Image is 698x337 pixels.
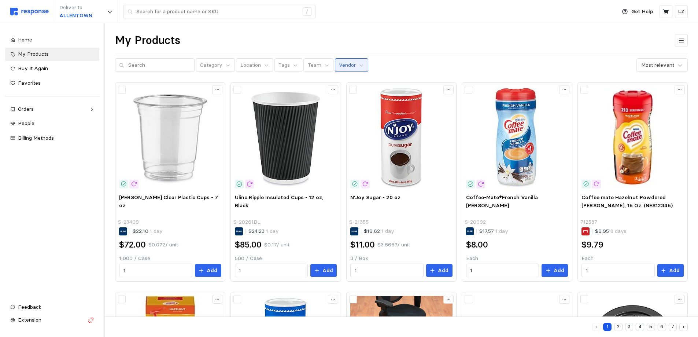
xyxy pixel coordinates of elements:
button: Category [196,58,235,72]
a: My Products [5,48,99,61]
p: Add [207,267,217,275]
button: Feedback [5,301,99,314]
a: Orders [5,103,99,116]
button: Add [542,264,568,277]
button: Vendor [335,58,368,72]
input: Qty [123,264,188,277]
p: $9.95 [595,227,627,235]
p: 500 / Case [235,254,337,263]
button: Extension [5,314,99,327]
button: Get Help [618,5,657,19]
p: $0.17 / unit [264,241,289,249]
span: My Products [18,51,49,57]
button: 2 [614,323,623,331]
p: S-23409 [118,218,139,226]
span: Coffee-Mate®French Vanilla [PERSON_NAME] [466,194,538,209]
button: Add [310,264,337,277]
button: 6 [658,323,666,331]
p: 1,000 / Case [119,254,221,263]
button: 4 [636,323,644,331]
img: svg%3e [10,8,49,15]
button: Add [426,264,453,277]
div: Orders [18,105,86,113]
p: LZ [678,8,684,16]
input: Search [128,59,191,72]
p: S-20092 [465,218,486,226]
a: Buy It Again [5,62,99,75]
img: A1048F19-9B02-47CE-86B1328FF016F105_sc7 [581,87,683,188]
p: Add [322,267,333,275]
h2: $72.00 [119,239,146,250]
h2: $9.79 [581,239,603,250]
p: S-20261BL [233,218,260,226]
button: 7 [669,323,677,331]
span: Favorites [18,80,41,86]
span: Coffee mate Hazelnut Powdered [PERSON_NAME], 15 Oz. (NES12345) [581,194,673,209]
p: Each [466,254,568,263]
span: [PERSON_NAME] Clear Plastic Cups - 7 oz [119,194,218,209]
p: Get Help [631,8,653,16]
p: Category [200,61,222,69]
span: Home [18,36,32,43]
div: Most relevant [641,61,674,69]
p: Add [554,267,564,275]
p: 712587 [580,218,597,226]
span: 1 day [148,228,163,234]
span: Buy It Again [18,65,48,72]
span: 1 day [265,228,279,234]
p: $0.072 / unit [148,241,178,249]
input: Search for a product name or SKU [136,5,299,18]
img: S-20261BL [235,87,337,188]
span: Extension [18,316,41,323]
span: N'Joy Sugar - 20 oz [350,194,400,201]
button: Team [303,58,333,72]
button: 1 [603,323,612,331]
h2: $11.00 [350,239,375,250]
p: Each [581,254,683,263]
p: Vendor [339,61,356,69]
img: S-23409 [119,87,221,188]
span: 1 day [494,228,508,234]
span: Uline Ripple Insulated Cups - 12 oz, Black [235,194,324,209]
p: $22.10 [133,227,163,235]
button: Add [657,264,684,277]
p: Deliver to [59,4,92,12]
button: Add [195,264,221,277]
img: S-20092 [466,87,568,188]
p: Team [308,61,321,69]
span: Billing Methods [18,135,54,141]
p: $17.57 [479,227,508,235]
input: Qty [470,264,535,277]
span: Feedback [18,304,41,310]
input: Qty [586,264,650,277]
a: Billing Methods [5,132,99,145]
button: 3 [625,323,634,331]
p: $19.62 [364,227,394,235]
a: Favorites [5,77,99,90]
p: ALLENTOWN [59,12,92,20]
a: Home [5,33,99,47]
p: Location [240,61,261,69]
p: Add [669,267,680,275]
h1: My Products [115,33,180,48]
p: Tags [278,61,290,69]
p: Add [438,267,448,275]
div: / [303,7,311,16]
p: $3.6667 / unit [377,241,410,249]
input: Qty [355,264,419,277]
h2: $85.00 [235,239,262,250]
button: LZ [675,5,688,18]
a: People [5,117,99,130]
span: 8 days [609,228,627,234]
span: 1 day [380,228,394,234]
button: Tags [274,58,302,72]
p: 3 / Box [350,254,452,263]
button: Location [236,58,273,72]
span: People [18,120,34,127]
button: 5 [647,323,655,331]
p: $24.23 [248,227,279,235]
h2: $8.00 [466,239,488,250]
p: S-21355 [349,218,369,226]
input: Qty [239,264,303,277]
img: S-21355 [350,87,452,188]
